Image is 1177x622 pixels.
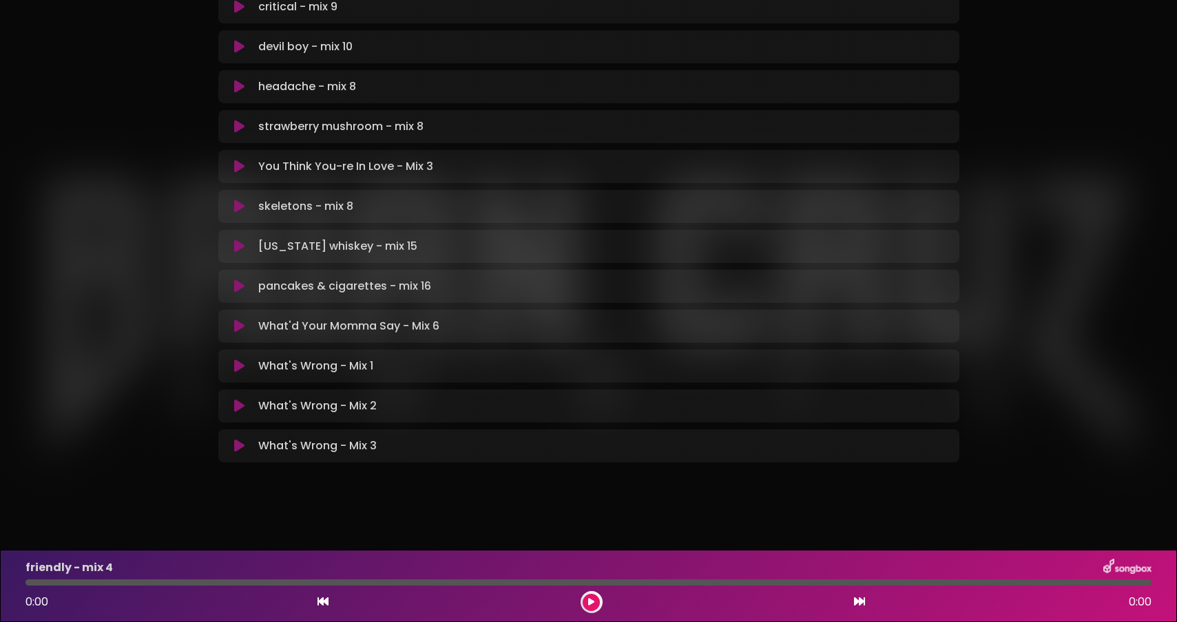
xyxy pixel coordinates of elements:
[258,438,377,454] p: What's Wrong - Mix 3
[258,198,353,215] p: skeletons - mix 8
[258,78,356,95] p: headache - mix 8
[258,318,439,334] p: What'd Your Momma Say - Mix 6
[258,238,417,255] p: [US_STATE] whiskey - mix 15
[258,278,431,294] p: pancakes & cigarettes - mix 16
[258,39,353,55] p: devil boy - mix 10
[258,158,433,175] p: You Think You-re In Love - Mix 3
[258,398,377,414] p: What's Wrong - Mix 2
[258,358,373,374] p: What's Wrong - Mix 1
[258,118,424,135] p: strawberry mushroom - mix 8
